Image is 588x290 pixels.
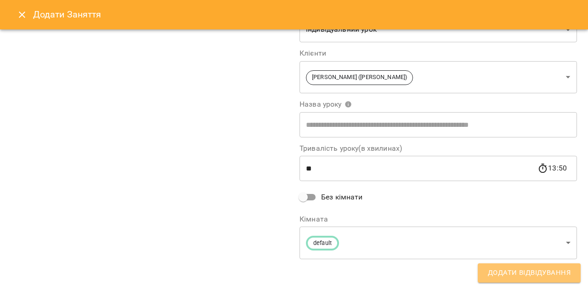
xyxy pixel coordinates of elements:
[321,192,363,203] span: Без кімнати
[300,216,577,223] label: Кімната
[33,7,577,22] h6: Додати Заняття
[345,101,352,108] svg: Вкажіть назву уроку або виберіть клієнтів
[300,227,577,259] div: default
[308,239,337,248] span: default
[300,101,352,108] span: Назва уроку
[488,267,571,279] span: Додати Відвідування
[300,61,577,93] div: [PERSON_NAME] ([PERSON_NAME])
[300,50,577,57] label: Клієнти
[300,145,577,152] label: Тривалість уроку(в хвилинах)
[11,4,33,26] button: Close
[478,263,581,283] button: Додати Відвідування
[306,73,413,82] span: [PERSON_NAME] ([PERSON_NAME])
[300,17,577,43] div: індивідуальний урок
